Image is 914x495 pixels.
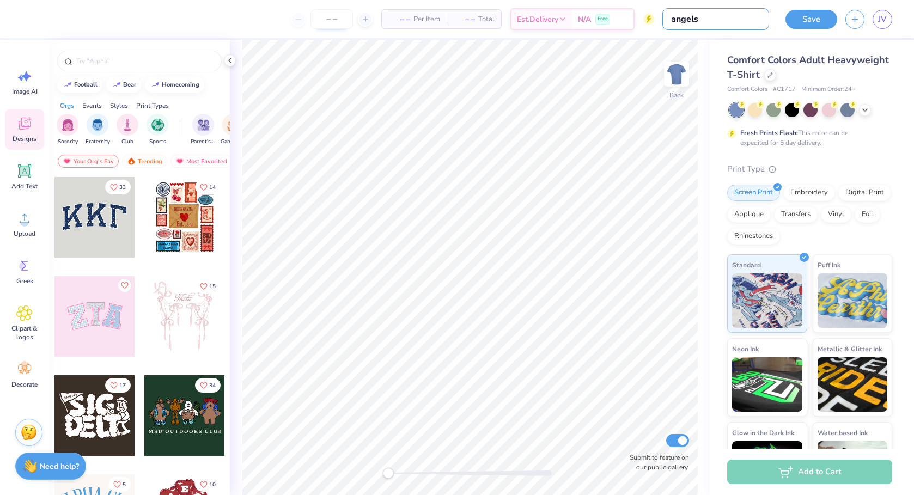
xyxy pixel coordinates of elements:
span: 17 [119,383,126,388]
img: trend_line.gif [151,82,160,88]
img: Standard [732,273,802,328]
input: Untitled Design [662,8,769,30]
span: Standard [732,259,761,271]
span: Comfort Colors [727,85,767,94]
button: filter button [86,114,110,146]
div: filter for Game Day [221,114,246,146]
div: filter for Parent's Weekend [191,114,216,146]
img: Club Image [121,119,133,131]
span: N/A [578,14,591,25]
button: homecoming [145,77,204,93]
span: Designs [13,135,36,143]
img: Fraternity Image [92,119,103,131]
img: trend_line.gif [112,82,121,88]
input: Try "Alpha" [75,56,215,66]
img: Puff Ink [818,273,888,328]
span: Puff Ink [818,259,840,271]
span: Total [478,14,495,25]
span: Decorate [11,380,38,389]
div: Print Type [727,163,892,175]
span: Sorority [58,138,78,146]
button: filter button [221,114,246,146]
img: most_fav.gif [175,157,184,165]
span: 5 [123,482,126,487]
span: Add Text [11,182,38,191]
span: JV [878,13,887,26]
span: 33 [119,185,126,190]
span: Free [598,15,608,23]
input: – – [310,9,353,29]
img: Game Day Image [227,119,240,131]
span: Image AI [12,87,38,96]
div: Trending [122,155,167,168]
div: filter for Fraternity [86,114,110,146]
img: Neon Ink [732,357,802,412]
div: football [74,82,98,88]
button: filter button [57,114,78,146]
button: Like [118,279,131,292]
div: Orgs [60,101,74,111]
img: Back [666,63,687,85]
button: Like [195,477,221,492]
strong: Fresh Prints Flash: [740,129,798,137]
button: filter button [117,114,138,146]
button: filter button [147,114,168,146]
button: Like [195,378,221,393]
button: Like [105,180,131,194]
button: Save [785,10,837,29]
button: Like [195,279,221,294]
span: Game Day [221,138,246,146]
span: 15 [209,284,216,289]
span: Fraternity [86,138,110,146]
span: Water based Ink [818,427,868,438]
span: Club [121,138,133,146]
img: Metallic & Glitter Ink [818,357,888,412]
div: Events [82,101,102,111]
div: Vinyl [821,206,851,223]
span: Glow in the Dark Ink [732,427,794,438]
button: Like [195,180,221,194]
span: Sports [149,138,166,146]
span: Metallic & Glitter Ink [818,343,882,355]
span: Neon Ink [732,343,759,355]
div: Transfers [774,206,818,223]
div: filter for Club [117,114,138,146]
span: Parent's Weekend [191,138,216,146]
div: Your Org's Fav [58,155,119,168]
div: Rhinestones [727,228,780,245]
div: Print Types [136,101,169,111]
label: Submit to feature on our public gallery. [624,453,689,472]
div: bear [123,82,136,88]
span: 10 [209,482,216,487]
div: Screen Print [727,185,780,201]
a: JV [873,10,892,29]
div: Styles [110,101,128,111]
span: Per Item [413,14,440,25]
button: football [57,77,102,93]
span: Minimum Order: 24 + [801,85,856,94]
span: Clipart & logos [7,324,42,341]
img: trend_line.gif [63,82,72,88]
div: filter for Sorority [57,114,78,146]
button: filter button [191,114,216,146]
span: Greek [16,277,33,285]
button: Like [105,378,131,393]
img: Sorority Image [62,119,74,131]
span: – – [388,14,410,25]
span: Upload [14,229,35,238]
span: Comfort Colors Adult Heavyweight T-Shirt [727,53,889,81]
div: This color can be expedited for 5 day delivery. [740,128,874,148]
div: homecoming [162,82,199,88]
strong: Need help? [40,461,79,472]
div: Accessibility label [383,468,394,479]
div: Foil [855,206,880,223]
button: Like [108,477,131,492]
div: Embroidery [783,185,835,201]
div: filter for Sports [147,114,168,146]
img: Sports Image [151,119,164,131]
span: 34 [209,383,216,388]
span: # C1717 [773,85,796,94]
img: trending.gif [127,157,136,165]
div: Back [669,90,684,100]
span: 14 [209,185,216,190]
